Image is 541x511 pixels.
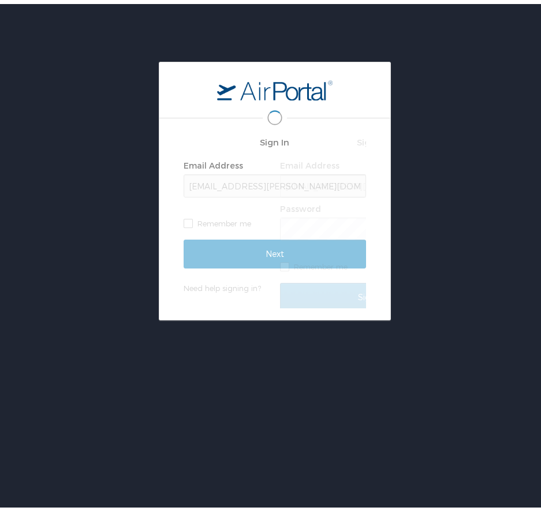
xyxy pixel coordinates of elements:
[280,156,339,166] label: Email Address
[280,200,321,210] label: Password
[280,279,462,308] input: Sign In
[184,132,366,145] h2: Sign In
[184,236,366,264] input: Next
[184,156,243,166] label: Email Address
[280,254,462,271] label: Remember me
[217,76,333,96] img: logo
[280,132,462,145] h2: Sign In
